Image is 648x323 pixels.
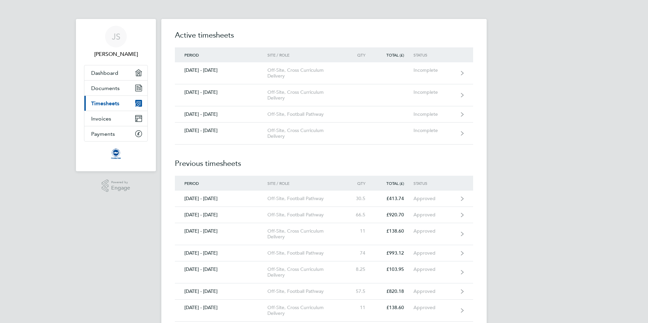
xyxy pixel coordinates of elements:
[175,250,267,256] div: [DATE] - [DATE]
[345,181,375,186] div: Qty
[267,196,345,201] div: Off-Site, Football Pathway
[267,52,345,57] div: Site / Role
[267,266,345,278] div: Off-Site, Cross Curriculum Delivery
[91,131,115,137] span: Payments
[175,261,473,283] a: [DATE] - [DATE]Off-Site, Cross Curriculum Delivery8.25£103.95Approved
[175,123,473,145] a: [DATE] - [DATE]Off-Site, Cross Curriculum DeliveryIncomplete
[112,32,120,41] span: JS
[413,128,455,133] div: Incomplete
[76,19,156,171] nav: Main navigation
[184,52,199,58] span: Period
[375,266,413,272] div: £103.95
[345,196,375,201] div: 30.5
[345,288,375,294] div: 57.5
[84,148,148,159] a: Go to home page
[413,212,455,218] div: Approved
[413,181,455,186] div: Status
[267,228,345,240] div: Off-Site, Cross Curriculum Delivery
[413,250,455,256] div: Approved
[91,85,120,91] span: Documents
[175,106,473,123] a: [DATE] - [DATE]Off-Site, Football PathwayIncomplete
[175,266,267,272] div: [DATE] - [DATE]
[175,245,473,261] a: [DATE] - [DATE]Off-Site, Football Pathway74£993.12Approved
[175,305,267,310] div: [DATE] - [DATE]
[375,212,413,218] div: £920.70
[91,70,118,76] span: Dashboard
[413,111,455,117] div: Incomplete
[84,65,147,80] a: Dashboard
[175,30,473,47] h2: Active timesheets
[267,305,345,316] div: Off-Site, Cross Curriculum Delivery
[175,145,473,176] h2: Previous timesheets
[84,126,147,141] a: Payments
[375,250,413,256] div: £993.12
[175,89,267,95] div: [DATE] - [DATE]
[267,111,345,117] div: Off-Site, Football Pathway
[375,52,413,57] div: Total (£)
[413,266,455,272] div: Approved
[267,67,345,79] div: Off-Site, Cross Curriculum Delivery
[413,288,455,294] div: Approved
[175,207,473,223] a: [DATE] - [DATE]Off-Site, Football Pathway66.5£920.70Approved
[267,181,345,186] div: Site / Role
[413,196,455,201] div: Approved
[413,305,455,310] div: Approved
[175,111,267,117] div: [DATE] - [DATE]
[84,26,148,58] a: JS[PERSON_NAME]
[84,111,147,126] a: Invoices
[375,228,413,234] div: £138.60
[175,196,267,201] div: [DATE] - [DATE]
[413,67,455,73] div: Incomplete
[413,52,455,57] div: Status
[375,288,413,294] div: £820.18
[375,181,413,186] div: Total (£)
[175,128,267,133] div: [DATE] - [DATE]
[345,266,375,272] div: 8.25
[111,185,130,191] span: Engage
[267,250,345,256] div: Off-Site, Football Pathway
[175,283,473,300] a: [DATE] - [DATE]Off-Site, Football Pathway57.5£820.18Approved
[345,305,375,310] div: 11
[102,179,130,192] a: Powered byEngage
[175,288,267,294] div: [DATE] - [DATE]
[84,96,147,111] a: Timesheets
[345,52,375,57] div: Qty
[175,228,267,234] div: [DATE] - [DATE]
[267,288,345,294] div: Off-Site, Football Pathway
[175,212,267,218] div: [DATE] - [DATE]
[175,191,473,207] a: [DATE] - [DATE]Off-Site, Football Pathway30.5£413.74Approved
[413,89,455,95] div: Incomplete
[175,84,473,106] a: [DATE] - [DATE]Off-Site, Cross Curriculum DeliveryIncomplete
[375,305,413,310] div: £138.60
[175,67,267,73] div: [DATE] - [DATE]
[111,179,130,185] span: Powered by
[175,223,473,245] a: [DATE] - [DATE]Off-Site, Cross Curriculum Delivery11£138.60Approved
[413,228,455,234] div: Approved
[175,300,473,322] a: [DATE] - [DATE]Off-Site, Cross Curriculum Delivery11£138.60Approved
[175,62,473,84] a: [DATE] - [DATE]Off-Site, Cross Curriculum DeliveryIncomplete
[345,250,375,256] div: 74
[84,50,148,58] span: Jamie Simpson
[91,100,119,107] span: Timesheets
[184,180,199,186] span: Period
[267,89,345,101] div: Off-Site, Cross Curriculum Delivery
[345,228,375,234] div: 11
[91,115,111,122] span: Invoices
[84,81,147,95] a: Documents
[375,196,413,201] div: £413.74
[267,128,345,139] div: Off-Site, Cross Curriculum Delivery
[345,212,375,218] div: 66.5
[110,148,121,159] img: albioninthecommunity-logo-retina.png
[267,212,345,218] div: Off-Site, Football Pathway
